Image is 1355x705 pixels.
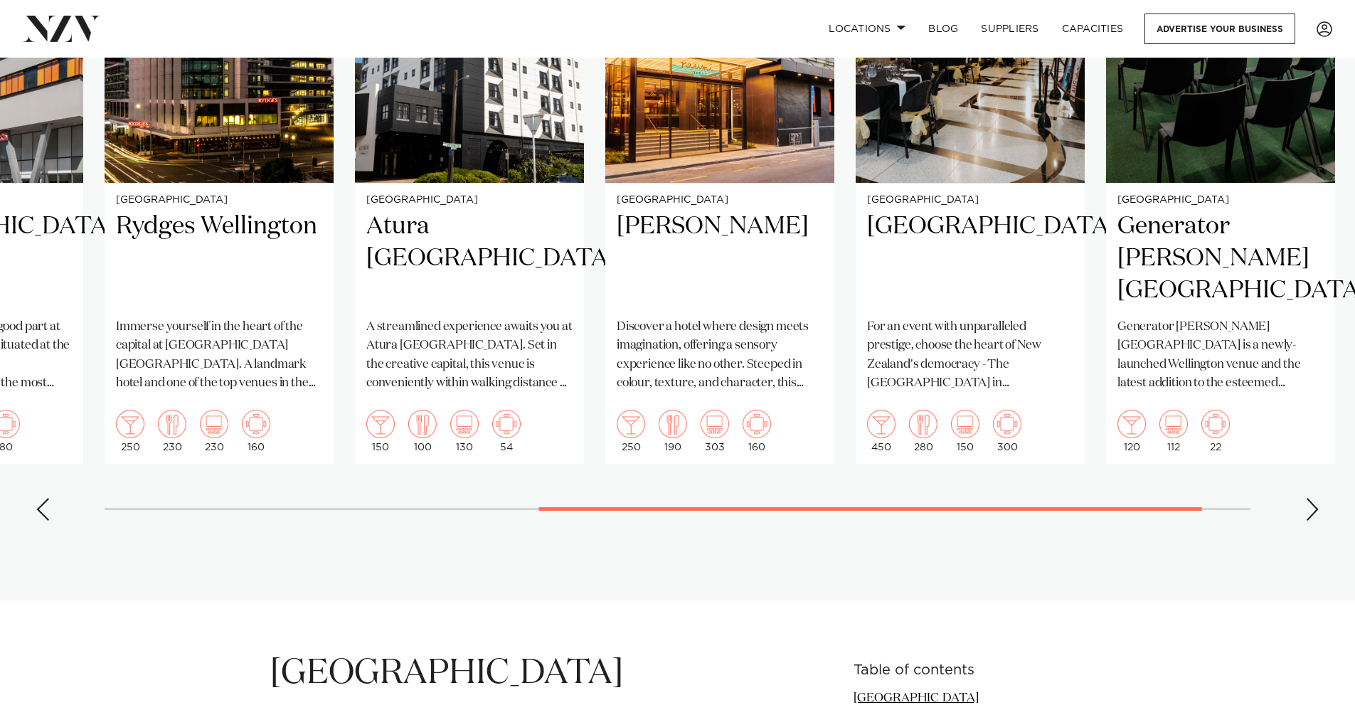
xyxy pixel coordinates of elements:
img: theatre.png [450,410,479,438]
div: 112 [1159,410,1188,452]
div: 100 [408,410,437,452]
img: meeting.png [242,410,270,438]
a: Locations [817,14,917,44]
img: dining.png [408,410,437,438]
small: [GEOGRAPHIC_DATA] [366,195,573,206]
div: 160 [743,410,771,452]
div: 230 [200,410,228,452]
h2: Generator [PERSON_NAME][GEOGRAPHIC_DATA] [1117,211,1324,307]
img: cocktail.png [1117,410,1146,438]
a: [GEOGRAPHIC_DATA] [854,692,979,704]
div: 54 [492,410,521,452]
h6: Table of contents [854,663,1085,678]
div: 250 [617,410,645,452]
img: nzv-logo.png [23,16,100,41]
div: 230 [158,410,186,452]
p: Generator [PERSON_NAME][GEOGRAPHIC_DATA] is a newly-launched Wellington venue and the latest addi... [1117,318,1324,393]
div: 130 [450,410,479,452]
img: theatre.png [701,410,729,438]
small: [GEOGRAPHIC_DATA] [116,195,322,206]
small: [GEOGRAPHIC_DATA] [1117,195,1324,206]
small: [GEOGRAPHIC_DATA] [617,195,823,206]
div: 150 [366,410,395,452]
h2: [PERSON_NAME] [617,211,823,307]
div: 160 [242,410,270,452]
small: [GEOGRAPHIC_DATA] [867,195,1073,206]
img: theatre.png [951,410,979,438]
div: 22 [1201,410,1230,452]
p: Discover a hotel where design meets imagination, offering a sensory experience like no other. Ste... [617,318,823,393]
img: cocktail.png [116,410,144,438]
img: meeting.png [993,410,1021,438]
a: SUPPLIERS [969,14,1050,44]
p: A streamlined experience awaits you at Atura [GEOGRAPHIC_DATA]. Set in the creative capital, this... [366,318,573,393]
div: 190 [659,410,687,452]
img: cocktail.png [867,410,896,438]
div: 300 [993,410,1021,452]
img: dining.png [158,410,186,438]
a: Advertise your business [1144,14,1295,44]
img: meeting.png [1201,410,1230,438]
img: meeting.png [743,410,771,438]
a: Capacities [1051,14,1135,44]
img: cocktail.png [366,410,395,438]
img: meeting.png [492,410,521,438]
img: dining.png [659,410,687,438]
div: 450 [867,410,896,452]
div: 303 [701,410,729,452]
img: cocktail.png [617,410,645,438]
h2: Rydges Wellington [116,211,322,307]
p: For an event with unparalleled prestige, choose the heart of New Zealand's democracy - The [GEOGR... [867,318,1073,393]
img: dining.png [909,410,937,438]
a: BLOG [917,14,969,44]
h2: Atura [GEOGRAPHIC_DATA] [366,211,573,307]
h1: [GEOGRAPHIC_DATA] [270,652,757,696]
div: 150 [951,410,979,452]
h2: [GEOGRAPHIC_DATA] [867,211,1073,307]
img: theatre.png [1159,410,1188,438]
div: 120 [1117,410,1146,452]
div: 280 [909,410,937,452]
p: Immerse yourself in the heart of the capital at [GEOGRAPHIC_DATA] [GEOGRAPHIC_DATA]. A landmark h... [116,318,322,393]
img: theatre.png [200,410,228,438]
div: 250 [116,410,144,452]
